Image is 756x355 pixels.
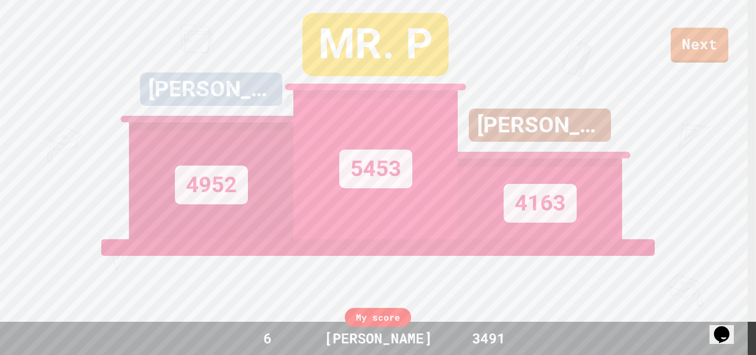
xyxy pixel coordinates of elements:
iframe: chat widget [710,311,745,344]
div: 3491 [447,328,530,349]
div: 4952 [175,166,248,204]
div: [PERSON_NAME] [140,73,282,106]
div: [PERSON_NAME] [313,328,443,349]
div: [PERSON_NAME] [469,109,611,142]
div: MR. P [302,13,448,76]
div: My score [345,308,411,327]
a: Next [671,28,728,63]
div: 4163 [504,184,577,223]
div: 6 [226,328,309,349]
div: 5453 [339,150,412,188]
